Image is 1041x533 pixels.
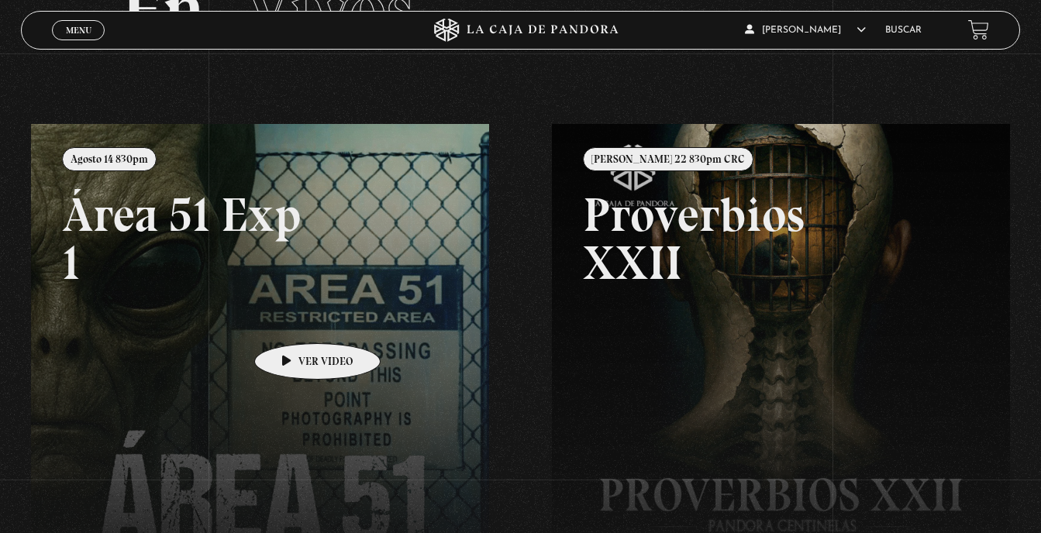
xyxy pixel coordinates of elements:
span: Menu [66,26,91,35]
a: Buscar [885,26,922,35]
span: [PERSON_NAME] [745,26,866,35]
a: View your shopping cart [968,19,989,40]
span: Cerrar [60,39,97,50]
